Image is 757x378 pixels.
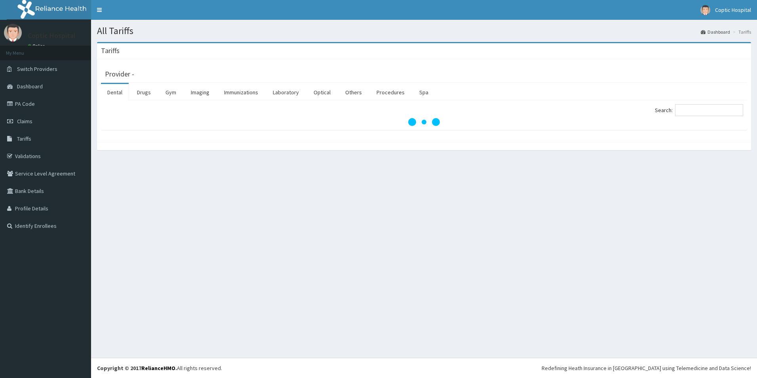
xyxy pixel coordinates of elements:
[17,65,57,73] span: Switch Providers
[28,32,76,39] p: Coptic Hospital
[97,26,751,36] h1: All Tariffs
[408,106,440,138] svg: audio-loading
[370,84,411,101] a: Procedures
[159,84,183,101] a: Gym
[101,84,129,101] a: Dental
[97,365,177,372] strong: Copyright © 2017 .
[715,6,751,13] span: Coptic Hospital
[339,84,368,101] a: Others
[307,84,337,101] a: Optical
[141,365,175,372] a: RelianceHMO
[17,135,31,142] span: Tariffs
[731,29,751,35] li: Tariffs
[218,84,264,101] a: Immunizations
[28,43,47,49] a: Online
[91,358,757,378] footer: All rights reserved.
[101,47,120,54] h3: Tariffs
[4,24,22,42] img: User Image
[701,29,730,35] a: Dashboard
[655,104,743,116] label: Search:
[266,84,305,101] a: Laboratory
[184,84,216,101] a: Imaging
[17,118,32,125] span: Claims
[131,84,157,101] a: Drugs
[17,83,43,90] span: Dashboard
[413,84,435,101] a: Spa
[700,5,710,15] img: User Image
[675,104,743,116] input: Search:
[105,71,134,78] h3: Provider -
[542,364,751,372] div: Redefining Heath Insurance in [GEOGRAPHIC_DATA] using Telemedicine and Data Science!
